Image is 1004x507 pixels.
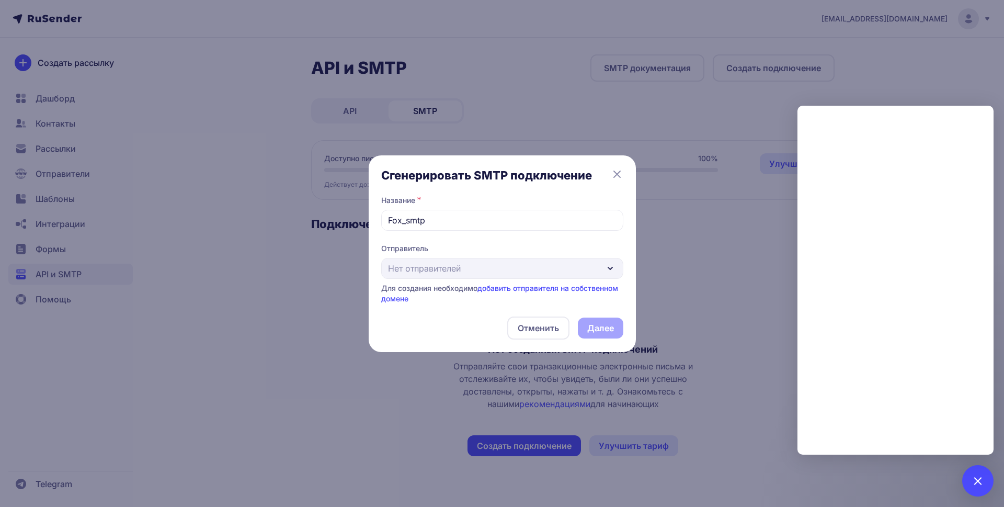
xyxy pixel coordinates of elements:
label: Название [381,195,415,206]
a: добавить отправителя на собственном домене [381,284,618,303]
span: Отправитель [381,243,623,254]
span: Для создания необходимо [381,284,618,303]
button: Отменить [507,317,569,340]
h3: Сгенерировать SMTP подключение [381,168,623,183]
input: Укажите название SMTP подключения [381,210,623,231]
